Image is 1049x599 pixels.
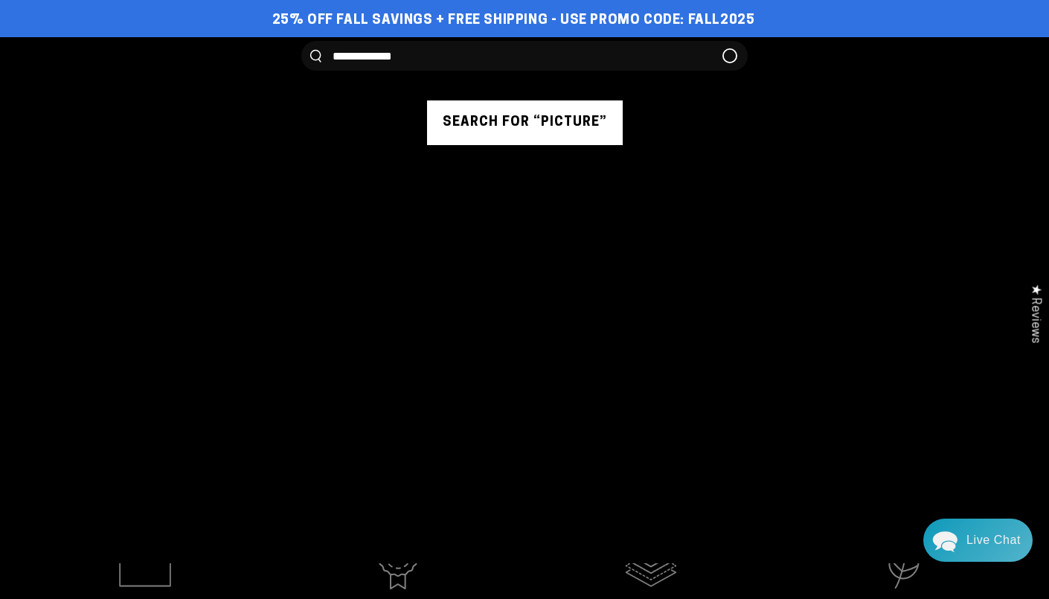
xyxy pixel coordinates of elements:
[427,100,623,145] button: Search for “picture”
[1021,272,1049,355] div: Click to open Judge.me floating reviews tab
[272,13,755,29] span: 25% off FALL Savings + Free Shipping - Use Promo Code: FALL2025
[310,50,321,63] button: Search our site
[923,519,1033,562] div: Chat widget toggle
[966,519,1021,562] div: Contact Us Directly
